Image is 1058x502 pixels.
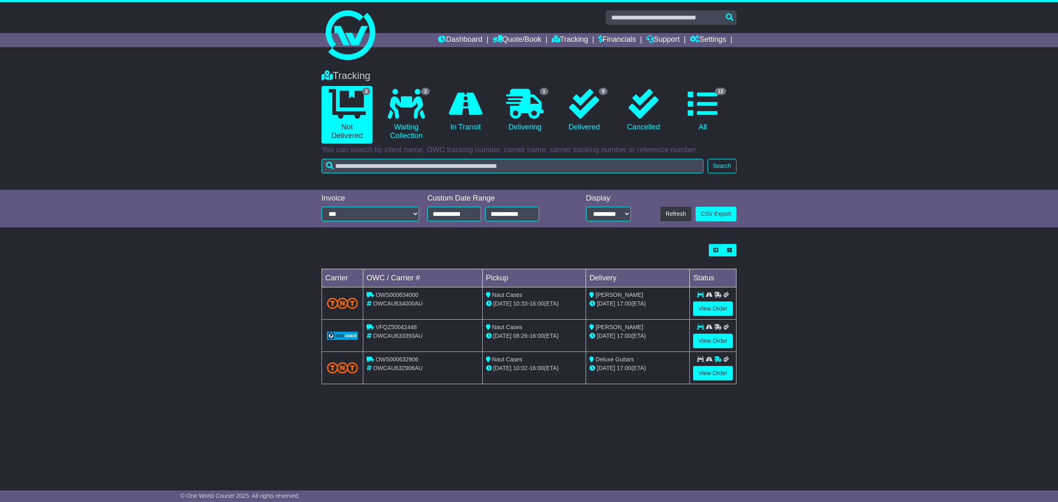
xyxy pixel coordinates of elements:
a: Dashboard [438,33,482,47]
div: - (ETA) [486,332,583,340]
div: Tracking [317,70,741,82]
div: Custom Date Range [427,194,560,203]
a: Financials [598,33,636,47]
div: Display [586,194,631,203]
a: 3 Not Delivered [322,86,372,143]
span: [DATE] [597,300,615,307]
img: TNT_Domestic.png [327,362,358,373]
span: VFQZ50042448 [376,324,417,330]
span: 16:00 [529,332,544,339]
span: 16:00 [529,365,544,371]
div: (ETA) [589,332,686,340]
div: (ETA) [589,299,686,308]
td: Pickup [482,269,586,287]
span: OWCAU632906AU [373,365,423,371]
span: Deluxe Guitars [596,356,634,363]
a: 9 Delivered [559,86,610,135]
a: 2 Waiting Collection [381,86,431,143]
td: Carrier [322,269,363,287]
p: You can search by client name, OWC tracking number, carrier name, carrier tracking number or refe... [322,146,736,155]
span: 1 [540,88,548,95]
td: Status [690,269,736,287]
span: OWCAU634000AU [373,300,423,307]
span: 08:26 [513,332,528,339]
a: Cancelled [618,86,669,135]
span: [DATE] [597,332,615,339]
td: Delivery [586,269,690,287]
div: - (ETA) [486,364,583,373]
div: (ETA) [589,364,686,373]
span: 17:00 [617,365,631,371]
a: View Order [693,366,733,380]
a: 12 All [677,86,728,135]
a: View Order [693,334,733,348]
img: GetCarrierServiceLogo [327,332,358,340]
span: Naut Cases [492,292,522,298]
span: OWS000632906 [376,356,419,363]
span: 16:00 [529,300,544,307]
a: Tracking [552,33,588,47]
span: [PERSON_NAME] [596,292,643,298]
div: Invoice [322,194,419,203]
span: 2 [421,88,430,95]
a: Quote/Book [493,33,541,47]
a: 1 Delivering [499,86,550,135]
button: Search [708,159,736,173]
button: Refresh [660,207,691,221]
a: In Transit [440,86,491,135]
a: Support [646,33,680,47]
td: OWC / Carrier # [363,269,483,287]
span: [DATE] [493,332,512,339]
span: OWCAU633393AU [373,332,423,339]
span: Naut Cases [492,356,522,363]
span: 9 [599,88,608,95]
span: [DATE] [493,300,512,307]
img: TNT_Domestic.png [327,298,358,309]
a: CSV Export [696,207,736,221]
span: [PERSON_NAME] [596,324,643,330]
span: 17:00 [617,300,631,307]
span: 3 [362,88,371,95]
span: 17:00 [617,332,631,339]
span: © One World Courier 2025. All rights reserved. [181,492,300,499]
a: Settings [690,33,726,47]
a: View Order [693,301,733,316]
span: 10:02 [513,365,528,371]
span: [DATE] [493,365,512,371]
span: 10:33 [513,300,528,307]
span: [DATE] [597,365,615,371]
span: OWS000634000 [376,292,419,298]
span: 12 [715,88,726,95]
div: - (ETA) [486,299,583,308]
span: Naut Cases [492,324,522,330]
